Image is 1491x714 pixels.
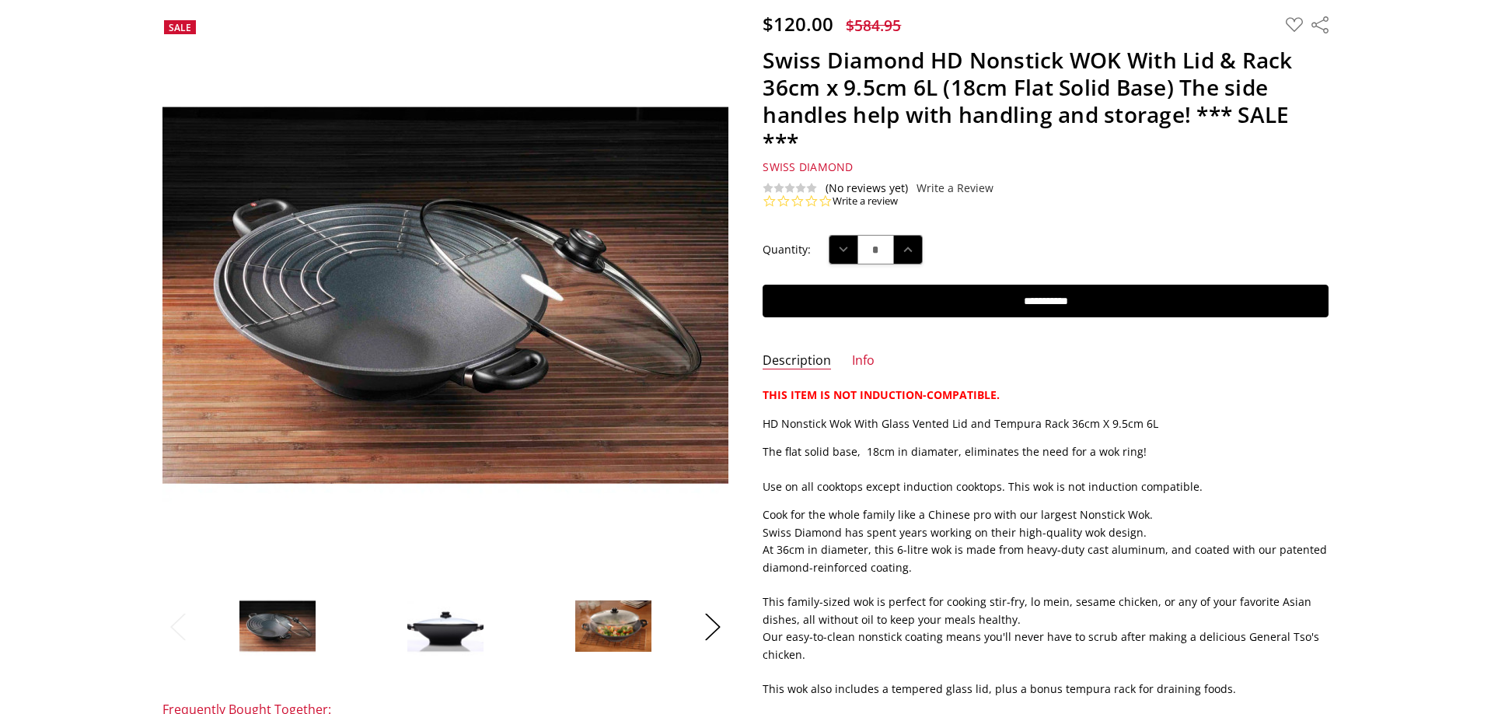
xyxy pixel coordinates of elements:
img: Swiss Diamond HD Nonstick WOK With Lid & Rack 36cm x 9.5cm 6L (18cm Flat Solid Base) The side han... [407,587,484,665]
a: Info [852,352,875,370]
button: Next [697,604,728,651]
p: Cook for the whole family like a Chinese pro with our largest Nonstick Wok. Swiss Diamond has spe... [763,506,1329,698]
a: Write a review [833,194,898,208]
a: Description [763,352,831,370]
a: Write a Review [917,182,993,194]
p: HD Nonstick Wok With Glass Vented Lid and Tempura Rack 36cm X 9.5cm 6L [763,415,1329,432]
h1: Swiss Diamond HD Nonstick WOK With Lid & Rack 36cm x 9.5cm 6L (18cm Flat Solid Base) The side han... [763,47,1329,156]
strong: THIS ITEM IS NOT INDUCTION-COMPATIBLE. [763,387,1000,402]
span: (No reviews yet) [826,182,908,194]
span: $584.95 [846,15,901,36]
img: Swiss Diamond HD Nonstick WOK With Lid & Rack 36cm x 9.5cm 6L (18cm Flat Solid Base) The side han... [574,600,652,653]
span: Sale [169,21,191,34]
span: $120.00 [763,11,833,37]
span: Swiss Diamond [763,159,853,174]
button: Previous [162,604,194,651]
p: The flat solid base, 18cm in diamater, eliminates the need for a wok ring! Use on all cooktops ex... [763,443,1329,495]
label: Quantity: [763,241,811,258]
img: Swiss Diamond HD Nonstick WOK With Lid & Rack 36cm x 9.5cm 6L (18cm Flat Solid Base) The side han... [239,587,316,665]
